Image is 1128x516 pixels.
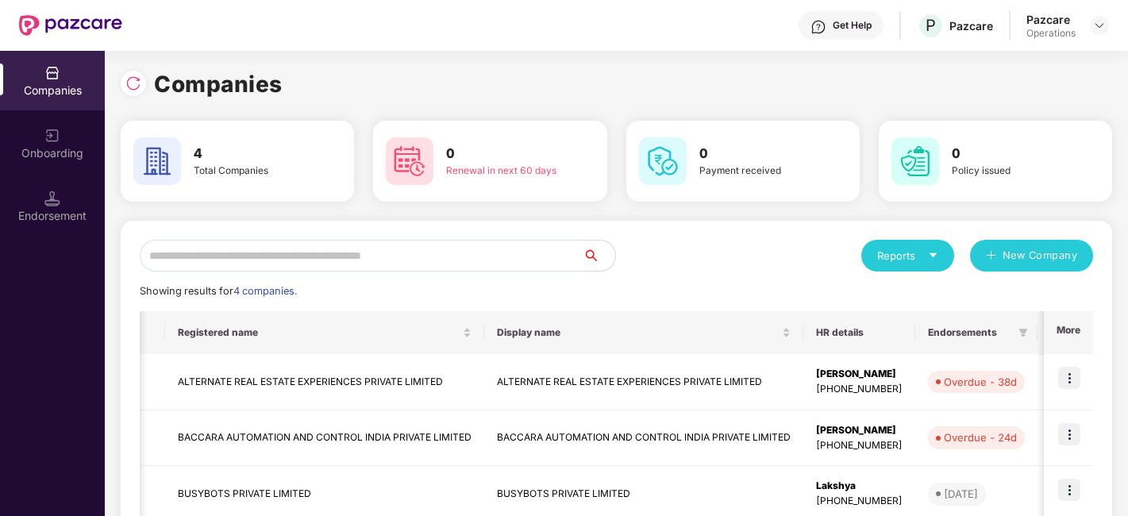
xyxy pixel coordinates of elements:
[944,429,1017,445] div: Overdue - 24d
[816,423,903,438] div: [PERSON_NAME]
[699,144,815,164] h3: 0
[944,374,1017,390] div: Overdue - 38d
[816,494,903,509] div: [PHONE_NUMBER]
[1058,479,1080,501] img: icon
[484,354,803,410] td: ALTERNATE REAL ESTATE EXPERIENCES PRIVATE LIMITED
[446,164,562,179] div: Renewal in next 60 days
[803,311,915,354] th: HR details
[1093,19,1106,32] img: svg+xml;base64,PHN2ZyBpZD0iRHJvcGRvd24tMzJ4MzIiIHhtbG5zPSJodHRwOi8vd3d3LnczLm9yZy8yMDAwL3N2ZyIgd2...
[952,144,1068,164] h3: 0
[1044,311,1093,354] th: More
[1026,12,1076,27] div: Pazcare
[194,144,310,164] h3: 4
[816,367,903,382] div: [PERSON_NAME]
[699,164,815,179] div: Payment received
[386,137,433,185] img: svg+xml;base64,PHN2ZyB4bWxucz0iaHR0cDovL3d3dy53My5vcmcvMjAwMC9zdmciIHdpZHRoPSI2MCIgaGVpZ2h0PSI2MC...
[949,18,993,33] div: Pazcare
[952,164,1068,179] div: Policy issued
[639,137,687,185] img: svg+xml;base64,PHN2ZyB4bWxucz0iaHR0cDovL3d3dy53My5vcmcvMjAwMC9zdmciIHdpZHRoPSI2MCIgaGVpZ2h0PSI2MC...
[1058,367,1080,389] img: icon
[816,479,903,494] div: Lakshya
[44,65,60,81] img: svg+xml;base64,PHN2ZyBpZD0iQ29tcGFuaWVzIiB4bWxucz0iaHR0cDovL3d3dy53My5vcmcvMjAwMC9zdmciIHdpZHRoPS...
[497,326,779,339] span: Display name
[891,137,939,185] img: svg+xml;base64,PHN2ZyB4bWxucz0iaHR0cDovL3d3dy53My5vcmcvMjAwMC9zdmciIHdpZHRoPSI2MCIgaGVpZ2h0PSI2MC...
[928,326,1012,339] span: Endorsements
[928,250,938,260] span: caret-down
[165,354,484,410] td: ALTERNATE REAL ESTATE EXPERIENCES PRIVATE LIMITED
[165,311,484,354] th: Registered name
[1003,248,1078,264] span: New Company
[986,250,996,263] span: plus
[484,410,803,467] td: BACCARA AUTOMATION AND CONTROL INDIA PRIVATE LIMITED
[125,75,141,91] img: svg+xml;base64,PHN2ZyBpZD0iUmVsb2FkLTMyeDMyIiB4bWxucz0iaHR0cDovL3d3dy53My5vcmcvMjAwMC9zdmciIHdpZH...
[165,410,484,467] td: BACCARA AUTOMATION AND CONTROL INDIA PRIVATE LIMITED
[1058,423,1080,445] img: icon
[194,164,310,179] div: Total Companies
[926,16,936,35] span: P
[19,15,122,36] img: New Pazcare Logo
[154,67,283,102] h1: Companies
[944,486,978,502] div: [DATE]
[810,19,826,35] img: svg+xml;base64,PHN2ZyBpZD0iSGVscC0zMngzMiIgeG1sbnM9Imh0dHA6Ly93d3cudzMub3JnLzIwMDAvc3ZnIiB3aWR0aD...
[816,382,903,397] div: [PHONE_NUMBER]
[446,144,562,164] h3: 0
[816,438,903,453] div: [PHONE_NUMBER]
[1015,323,1031,342] span: filter
[484,311,803,354] th: Display name
[970,240,1093,271] button: plusNew Company
[833,19,872,32] div: Get Help
[178,326,460,339] span: Registered name
[44,128,60,144] img: svg+xml;base64,PHN2ZyB3aWR0aD0iMjAiIGhlaWdodD0iMjAiIHZpZXdCb3g9IjAgMCAyMCAyMCIgZmlsbD0ibm9uZSIgeG...
[583,249,615,262] span: search
[1018,328,1028,337] span: filter
[877,248,938,264] div: Reports
[1026,27,1076,40] div: Operations
[583,240,616,271] button: search
[133,137,181,185] img: svg+xml;base64,PHN2ZyB4bWxucz0iaHR0cDovL3d3dy53My5vcmcvMjAwMC9zdmciIHdpZHRoPSI2MCIgaGVpZ2h0PSI2MC...
[140,285,297,297] span: Showing results for
[44,191,60,206] img: svg+xml;base64,PHN2ZyB3aWR0aD0iMTQuNSIgaGVpZ2h0PSIxNC41IiB2aWV3Qm94PSIwIDAgMTYgMTYiIGZpbGw9Im5vbm...
[233,285,297,297] span: 4 companies.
